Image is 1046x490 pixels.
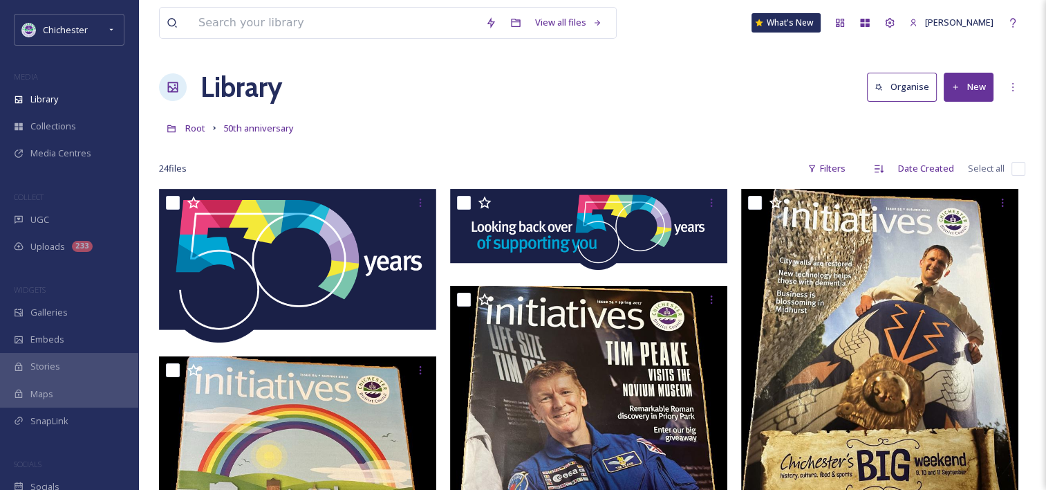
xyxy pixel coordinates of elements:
img: Logo_of_Chichester_District_Council.png [22,23,36,37]
span: Galleries [30,306,68,319]
span: SOCIALS [14,459,41,469]
a: Root [185,120,205,136]
a: [PERSON_NAME] [902,9,1000,36]
span: UGC [30,213,49,226]
span: [PERSON_NAME] [925,16,993,28]
span: Stories [30,360,60,373]
div: Date Created [891,155,961,182]
span: COLLECT [14,192,44,202]
img: CDC 50 years.png [159,189,436,343]
span: Uploads [30,240,65,253]
span: Library [30,93,58,106]
span: MEDIA [14,71,38,82]
span: Media Centres [30,147,91,160]
a: View all files [528,9,609,36]
button: Organise [867,73,937,101]
span: Maps [30,388,53,401]
span: Root [185,122,205,134]
span: WIDGETS [14,284,46,295]
div: 233 [72,241,93,252]
button: New [944,73,993,101]
span: Select all [968,162,1005,175]
a: Library [200,66,282,108]
div: Filters [801,155,852,182]
a: 50th anniversary [223,120,294,136]
span: 50th anniversary [223,122,294,134]
span: 24 file s [159,162,187,175]
span: Chichester [43,24,88,36]
span: Collections [30,120,76,133]
span: Embeds [30,333,64,346]
span: SnapLink [30,415,68,428]
a: What's New [751,13,821,33]
img: CDC 50 years-full.png [450,189,727,269]
input: Search your library [192,8,478,38]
